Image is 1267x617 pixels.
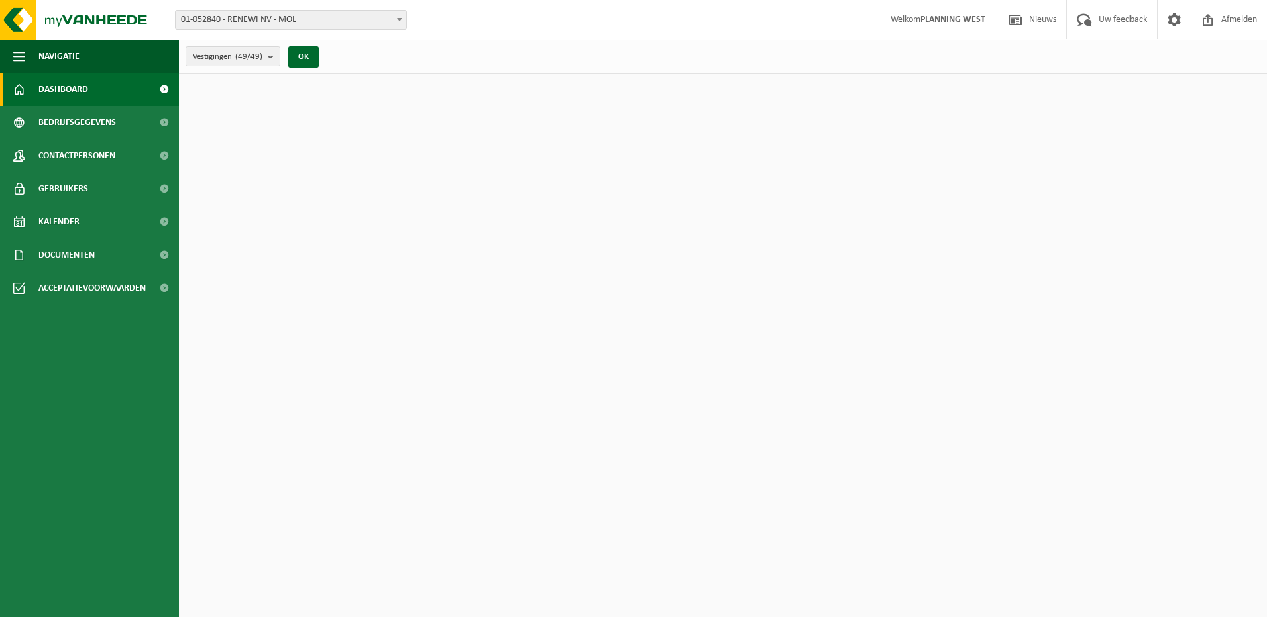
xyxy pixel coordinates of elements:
span: 01-052840 - RENEWI NV - MOL [176,11,406,29]
button: OK [288,46,319,68]
span: Bedrijfsgegevens [38,106,116,139]
span: 01-052840 - RENEWI NV - MOL [175,10,407,30]
span: Contactpersonen [38,139,115,172]
span: Documenten [38,238,95,271]
span: Navigatie [38,40,80,73]
button: Vestigingen(49/49) [186,46,280,66]
span: Gebruikers [38,172,88,205]
span: Acceptatievoorwaarden [38,271,146,305]
span: Dashboard [38,73,88,106]
strong: PLANNING WEST [920,15,985,24]
span: Vestigingen [193,47,262,67]
count: (49/49) [235,52,262,61]
span: Kalender [38,205,80,238]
